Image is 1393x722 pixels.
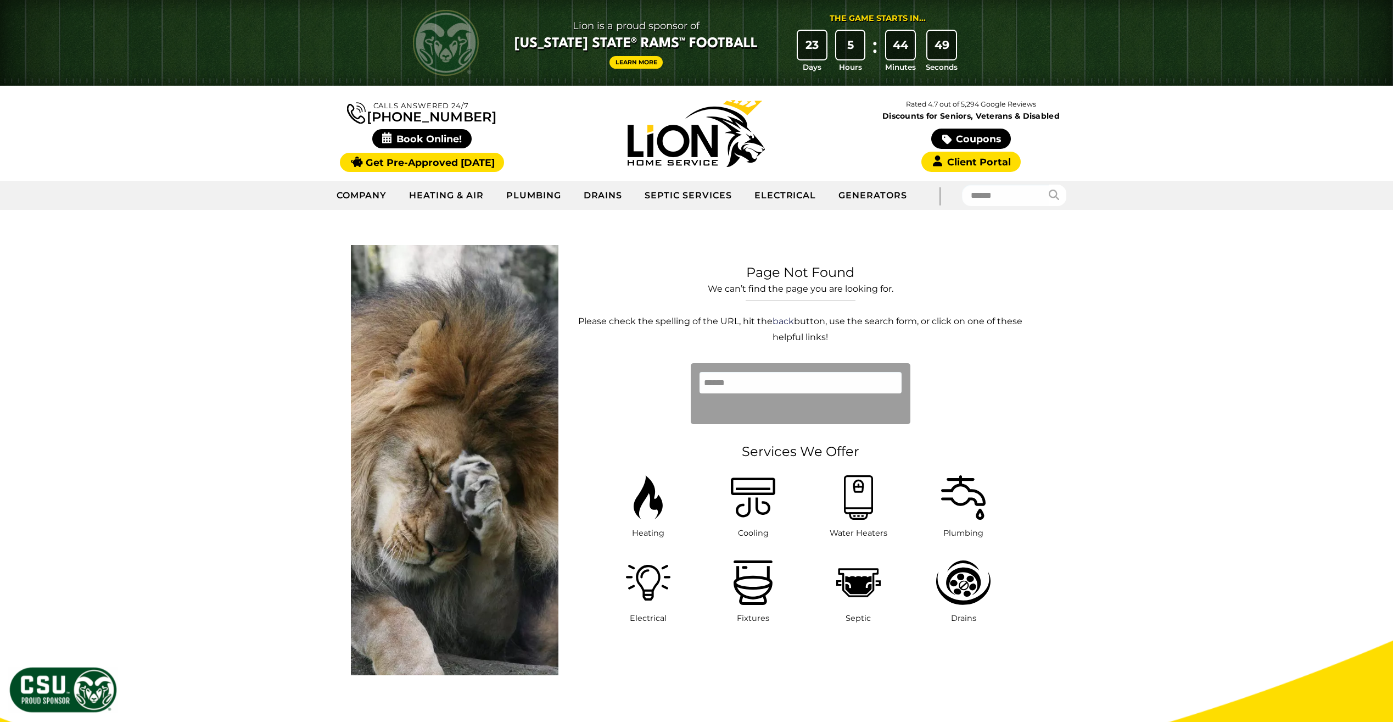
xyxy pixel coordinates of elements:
a: Heating [629,470,668,541]
span: Discounts for Seniors, Veterans & Disabled [836,112,1106,120]
a: Water Heaters [830,470,887,541]
a: Client Portal [921,152,1020,172]
span: Cooling [738,528,769,538]
span: Plumbing [943,528,983,538]
div: The Game Starts in... [830,13,926,25]
a: [PHONE_NUMBER] [347,100,496,124]
img: Lion Home Service [628,100,765,167]
div: 49 [927,31,956,59]
span: Drains [951,613,976,623]
a: Coupons [931,129,1010,149]
a: Septic Services [634,182,743,209]
span: Seconds [926,62,958,73]
a: Plumbing [495,182,573,209]
span: Days [803,62,821,73]
span: Services We Offer [576,442,1025,462]
a: Fixtures [729,556,777,626]
div: 44 [886,31,915,59]
a: Septic [831,556,886,626]
a: Cooling [726,470,780,541]
p: Please check the spelling of the URL, hit the button, use the search form, or click on one of the... [576,314,1025,346]
a: Generators [827,182,918,209]
a: Plumbing [936,470,991,541]
div: 5 [836,31,865,59]
span: Minutes [885,62,916,73]
a: Electrical [743,182,828,209]
span: Page Not Found [576,263,1025,282]
a: Drains [573,182,634,209]
a: Electrical [621,556,675,626]
span: Lion is a proud sponsor of [514,17,758,35]
a: back [773,316,794,326]
a: Company [326,182,399,209]
div: 23 [798,31,826,59]
img: CSU Sponsor Badge [8,666,118,714]
a: Heating & Air [398,182,495,209]
p: Rated 4.7 out of 5,294 Google Reviews [833,98,1108,110]
span: Electrical [630,613,667,623]
a: Learn More [609,56,663,69]
span: Septic [846,613,871,623]
span: Hours [839,62,862,73]
div: : [869,31,880,73]
a: Drains [931,556,995,626]
span: We can’t find the page you are looking for. [576,282,1025,296]
span: Book Online! [372,129,472,148]
img: CSU Rams logo [413,10,479,76]
span: Heating [632,528,664,538]
span: [US_STATE] State® Rams™ Football [514,35,758,53]
span: Water Heaters [830,528,887,538]
a: Get Pre-Approved [DATE] [340,153,504,172]
div: | [918,181,962,210]
span: Fixtures [737,613,769,623]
